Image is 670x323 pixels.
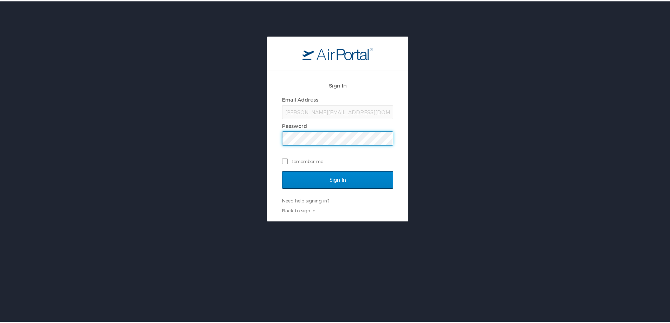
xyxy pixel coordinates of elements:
label: Email Address [282,95,318,101]
img: logo [302,46,373,59]
h2: Sign In [282,80,393,88]
input: Sign In [282,170,393,187]
a: Need help signing in? [282,196,329,202]
a: Back to sign in [282,206,315,212]
label: Password [282,122,307,128]
label: Remember me [282,155,393,165]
